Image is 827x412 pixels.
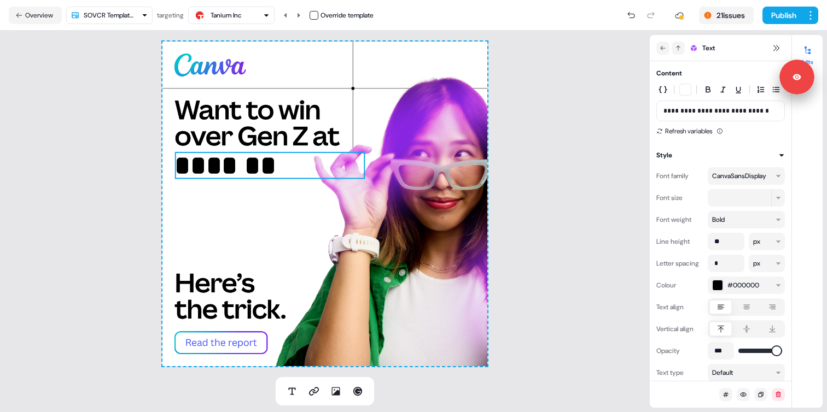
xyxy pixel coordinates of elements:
[656,255,703,272] div: Letter spacing
[656,276,703,294] div: Colour
[211,10,242,21] div: Tanium Inc
[656,150,785,161] button: Style
[753,236,760,247] div: px
[656,68,682,79] div: Content
[656,126,712,137] button: Refresh variables
[727,280,759,291] span: #000000
[699,7,754,24] button: 21issues
[321,10,374,21] div: Override template
[656,189,703,207] div: Font size
[656,233,703,250] div: Line height
[656,150,672,161] div: Style
[656,342,703,360] div: Opacity
[656,211,703,228] div: Font weight
[656,298,703,316] div: Text align
[712,214,725,225] div: Bold
[753,258,760,269] div: px
[708,167,785,185] button: CanvaSansDisplay
[188,7,275,24] button: Tanium Inc
[157,10,184,21] div: targeting
[762,7,803,24] button: Publish
[656,364,703,381] div: Text type
[9,7,62,24] button: Overview
[702,43,715,54] span: Text
[712,170,773,181] div: CanvaSansDisplay
[708,276,785,294] button: #000000
[656,167,703,185] div: Font family
[656,320,703,338] div: Vertical align
[712,367,733,378] div: Default
[84,10,137,21] div: SOVCR Template C
[792,42,823,66] button: Edits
